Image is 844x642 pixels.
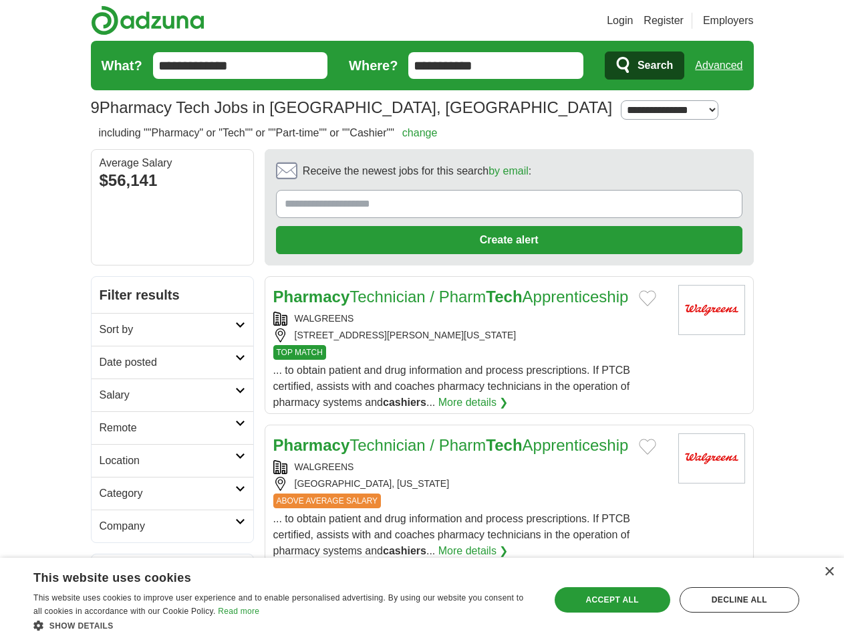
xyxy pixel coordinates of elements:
[100,420,235,436] h2: Remote
[100,518,235,534] h2: Company
[383,545,426,556] strong: cashiers
[273,288,629,306] a: PharmacyTechnician / PharmTechApprenticeship
[91,96,100,120] span: 9
[486,436,522,454] strong: Tech
[349,56,398,76] label: Where?
[678,285,745,335] img: Walgreens logo
[273,436,629,454] a: PharmacyTechnician / PharmTechApprenticeship
[273,288,350,306] strong: Pharmacy
[33,593,523,616] span: This website uses cookies to improve user experience and to enable personalised advertising. By u...
[49,621,114,631] span: Show details
[100,169,245,193] div: $56,141
[100,486,235,502] h2: Category
[33,566,501,586] div: This website uses cookies
[273,513,631,556] span: ... to obtain patient and drug information and process prescriptions. If PTCB certified, assists ...
[680,587,799,613] div: Decline all
[295,313,354,324] a: WALGREENS
[218,607,259,616] a: Read more, opens a new window
[639,439,656,455] button: Add to favorite jobs
[273,364,631,408] span: ... to obtain patient and drug information and process prescriptions. If PTCB certified, assists ...
[100,354,235,370] h2: Date posted
[402,127,438,138] a: change
[644,13,684,29] a: Register
[273,494,382,508] span: ABOVE AVERAGE SALARY
[100,453,235,469] h2: Location
[273,328,668,342] div: [STREET_ADDRESS][PERSON_NAME][US_STATE]
[92,411,253,444] a: Remote
[91,5,204,35] img: Adzuna logo
[605,51,684,80] button: Search
[486,288,522,306] strong: Tech
[639,290,656,306] button: Add to favorite jobs
[100,158,245,169] div: Average Salary
[703,13,754,29] a: Employers
[555,587,670,613] div: Accept all
[92,444,253,477] a: Location
[92,313,253,346] a: Sort by
[824,567,834,577] div: Close
[273,345,326,360] span: TOP MATCH
[607,13,633,29] a: Login
[92,277,253,313] h2: Filter results
[100,387,235,403] h2: Salary
[102,56,142,76] label: What?
[295,461,354,472] a: WALGREENS
[92,346,253,379] a: Date posted
[92,477,253,510] a: Category
[92,510,253,542] a: Company
[33,619,534,632] div: Show details
[638,52,673,79] span: Search
[92,379,253,411] a: Salary
[438,395,509,411] a: More details ❯
[273,436,350,454] strong: Pharmacy
[695,52,742,79] a: Advanced
[678,433,745,484] img: Walgreens logo
[276,226,742,254] button: Create alert
[488,165,529,177] a: by email
[303,163,531,179] span: Receive the newest jobs for this search :
[273,477,668,491] div: [GEOGRAPHIC_DATA], [US_STATE]
[100,322,235,338] h2: Sort by
[99,125,438,141] h2: including ""Pharmacy" or "Tech"" or ""Part-time"" or ""Cashier""
[438,543,509,559] a: More details ❯
[383,397,426,408] strong: cashiers
[91,98,613,116] h1: Pharmacy Tech Jobs in [GEOGRAPHIC_DATA], [GEOGRAPHIC_DATA]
